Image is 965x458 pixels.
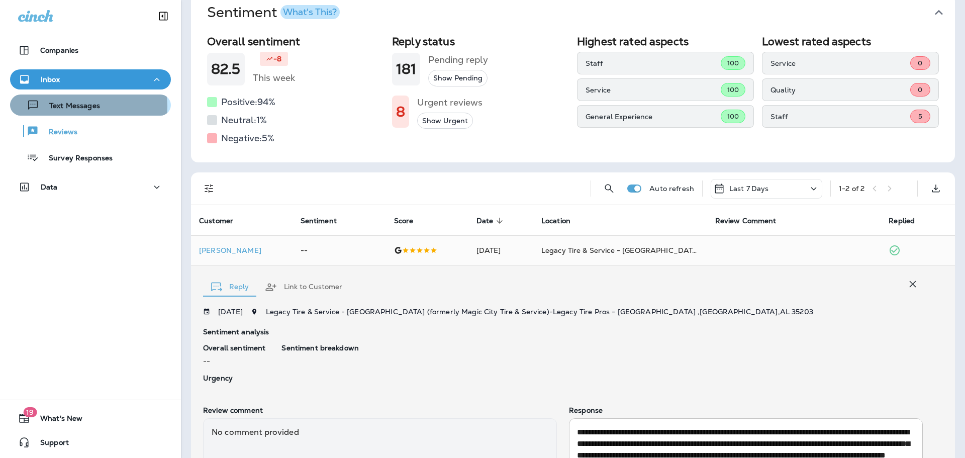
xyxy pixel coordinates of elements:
button: Show Pending [428,70,488,86]
span: 0 [918,85,922,94]
span: 0 [918,59,922,67]
h5: Negative: 5 % [221,130,274,146]
h5: Positive: 94 % [221,94,275,110]
h5: Neutral: 1 % [221,112,267,128]
button: Export as CSV [926,178,946,199]
button: Text Messages [10,95,171,116]
button: Filters [199,178,219,199]
p: Urgency [203,374,265,382]
button: Show Urgent [417,113,473,129]
span: Sentiment [301,217,337,225]
td: [DATE] [468,235,533,265]
span: 100 [727,112,739,121]
p: Overall sentiment [203,344,265,352]
span: Date [476,216,507,225]
button: 19What's New [10,408,171,428]
button: Companies [10,40,171,60]
span: Replied [889,217,915,225]
span: Replied [889,216,928,225]
span: 5 [918,112,922,121]
p: Reviews [39,128,77,137]
span: Customer [199,216,246,225]
p: [DATE] [218,308,243,316]
h1: 82.5 [211,61,241,77]
button: Link to Customer [257,269,350,305]
span: Score [394,217,414,225]
h2: Overall sentiment [207,35,384,48]
div: -- [203,344,265,366]
p: Companies [40,46,78,54]
p: Review comment [203,406,557,414]
button: Search Reviews [599,178,619,199]
p: Service [770,59,910,67]
h5: This week [253,70,295,86]
p: General Experience [586,113,721,121]
span: Location [541,216,584,225]
p: -8 [273,54,281,64]
h2: Lowest rated aspects [762,35,939,48]
p: Response [569,406,923,414]
span: Legacy Tire & Service - [GEOGRAPHIC_DATA] (formerly Magic City Tire & Service) [541,246,825,255]
button: Collapse Sidebar [149,6,177,26]
p: Inbox [41,75,60,83]
span: 100 [727,85,739,94]
span: Support [30,438,69,450]
p: Text Messages [39,102,100,111]
button: Inbox [10,69,171,89]
div: What's This? [283,8,337,17]
h5: Urgent reviews [417,95,482,111]
p: Staff [770,113,910,121]
span: Review Comment [715,217,777,225]
span: Legacy Tire & Service - [GEOGRAPHIC_DATA] (formerly Magic City Tire & Service) - Legacy Tire Pros... [266,307,813,316]
span: What's New [30,414,82,426]
button: Reviews [10,121,171,142]
span: 100 [727,59,739,67]
div: 1 - 2 of 2 [839,185,864,193]
p: Last 7 Days [729,185,769,193]
p: Survey Responses [39,154,113,163]
p: Service [586,86,721,94]
span: Customer [199,217,233,225]
button: Data [10,177,171,197]
p: Sentiment breakdown [281,344,923,352]
div: SentimentWhat's This? [191,31,955,162]
h2: Highest rated aspects [577,35,754,48]
td: -- [293,235,386,265]
span: Location [541,217,570,225]
h1: Sentiment [207,4,340,21]
span: Date [476,217,494,225]
span: Review Comment [715,216,790,225]
button: Survey Responses [10,147,171,168]
h2: Reply status [392,35,569,48]
h1: 8 [396,104,405,120]
span: Sentiment [301,216,350,225]
h5: Pending reply [428,52,488,68]
h1: 181 [396,61,416,77]
span: 19 [23,407,37,417]
p: Auto refresh [649,185,694,193]
button: What's This? [280,5,340,19]
button: Reply [203,269,257,305]
p: [PERSON_NAME] [199,246,284,254]
span: Score [394,216,427,225]
p: Data [41,183,58,191]
p: Staff [586,59,721,67]
p: Sentiment analysis [203,328,923,336]
div: Click to view Customer Drawer [199,246,284,254]
p: Quality [770,86,910,94]
button: Support [10,432,171,452]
